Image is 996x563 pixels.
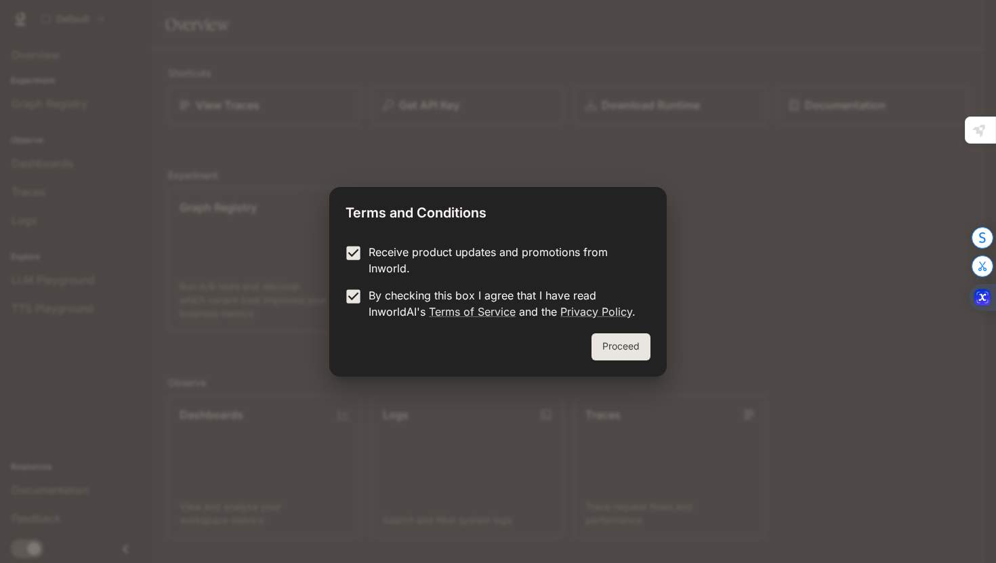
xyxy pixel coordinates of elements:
[369,287,640,320] p: By checking this box I agree that I have read InworldAI's and the .
[429,305,516,318] a: Terms of Service
[592,333,650,360] button: Proceed
[560,305,632,318] a: Privacy Policy
[369,244,640,276] p: Receive product updates and promotions from Inworld.
[329,187,667,233] h2: Terms and Conditions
